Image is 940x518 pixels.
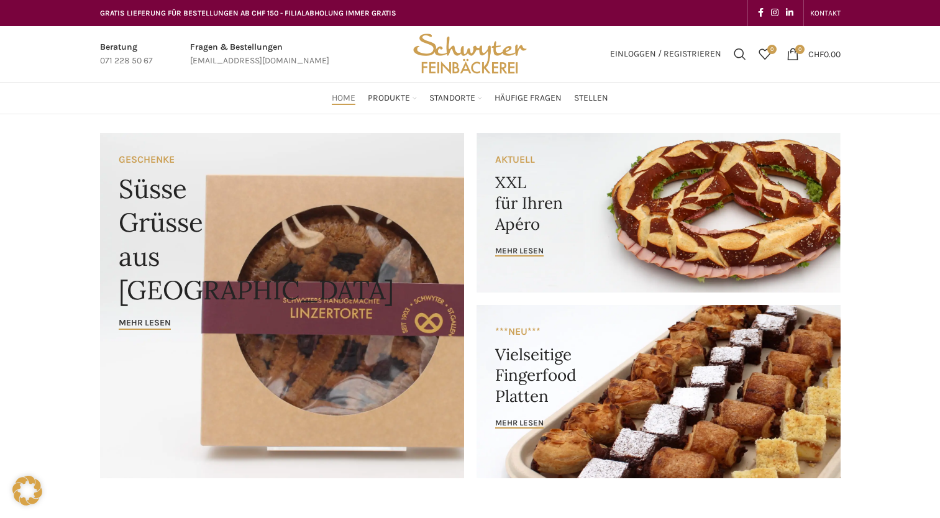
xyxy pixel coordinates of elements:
[477,133,841,293] a: Banner link
[477,305,841,478] a: Banner link
[574,93,608,104] span: Stellen
[409,48,531,58] a: Site logo
[495,86,562,111] a: Häufige Fragen
[782,4,797,22] a: Linkedin social link
[100,40,153,68] a: Infobox link
[429,93,475,104] span: Standorte
[100,133,464,478] a: Banner link
[810,9,841,17] span: KONTAKT
[752,42,777,66] a: 0
[94,86,847,111] div: Main navigation
[754,4,767,22] a: Facebook social link
[795,45,805,54] span: 0
[100,9,396,17] span: GRATIS LIEFERUNG FÜR BESTELLUNGEN AB CHF 150 - FILIALABHOLUNG IMMER GRATIS
[767,45,777,54] span: 0
[409,26,531,82] img: Bäckerei Schwyter
[610,50,721,58] span: Einloggen / Registrieren
[728,42,752,66] a: Suchen
[368,86,417,111] a: Produkte
[332,93,355,104] span: Home
[810,1,841,25] a: KONTAKT
[429,86,482,111] a: Standorte
[495,93,562,104] span: Häufige Fragen
[368,93,410,104] span: Produkte
[808,48,841,59] bdi: 0.00
[808,48,824,59] span: CHF
[780,42,847,66] a: 0 CHF0.00
[804,1,847,25] div: Secondary navigation
[190,40,329,68] a: Infobox link
[604,42,728,66] a: Einloggen / Registrieren
[752,42,777,66] div: Meine Wunschliste
[767,4,782,22] a: Instagram social link
[332,86,355,111] a: Home
[574,86,608,111] a: Stellen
